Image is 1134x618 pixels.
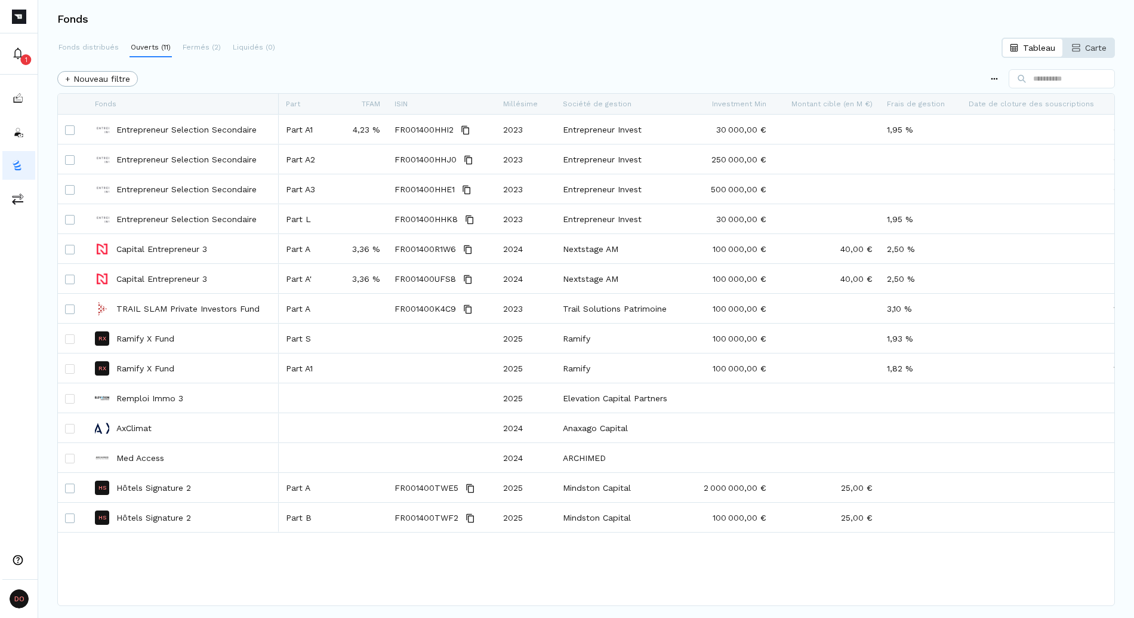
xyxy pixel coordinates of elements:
div: 250 000,00 € [688,144,774,174]
div: 100 000,00 € [688,234,774,263]
span: Part [286,100,300,108]
span: FR001400HHK8 [395,205,458,234]
a: Remploi Immo 3Remploi Immo 3 [95,384,272,412]
div: 2024 [496,234,556,263]
div: 2025 [496,324,556,353]
p: 1 [25,55,27,64]
span: Millésime [503,100,538,108]
div: Mindston Capital [556,503,688,532]
div: Elevation Capital Partners [556,383,688,413]
img: subscriptions [12,93,24,104]
p: HS [98,485,106,491]
span: Frais de gestion [887,100,945,108]
div: Trail Solutions Patrimoine [556,294,688,323]
span: ISIN [395,100,408,108]
button: Fermés (2) [181,38,222,57]
div: Entrepreneur Invest [556,204,688,233]
div: 4,23 % [334,115,387,144]
div: Part A1 [279,353,334,383]
p: Entrepreneur Selection Secondaire [116,153,257,165]
div: 25,00 € [774,473,880,502]
p: Remploi Immo 3 [116,392,183,404]
div: Entrepreneur Invest [556,174,688,204]
div: 3,36 % [334,264,387,293]
a: RXRamify X Fund [95,354,272,382]
span: FR001400R1W6 [395,235,456,264]
button: + Nouveau filtre [57,71,138,87]
div: 100 000,00 € [688,503,774,532]
img: Capital Entrepreneur 3 [95,242,109,256]
p: Hôtels Signature 2 [116,512,191,524]
div: 2 000 000,00 € [688,473,774,502]
button: Ouverts (11) [130,38,172,57]
div: Anaxago Capital [556,413,688,442]
span: Date de cloture des souscriptions [969,100,1094,108]
button: need-help [2,546,35,574]
span: FR001400TWF2 [395,503,458,533]
div: 3,10 % [880,294,962,323]
div: Ramify [556,353,688,383]
span: Montant cible (en M €) [791,100,873,108]
p: Liquidés (0) [233,42,275,53]
img: Med Access [95,451,109,465]
a: subscriptions [2,84,35,113]
div: Part A [279,234,334,263]
span: FR001400HHI2 [395,115,454,144]
img: Entrepreneur Selection Secondaire [95,182,109,196]
div: 2,50 % [880,264,962,293]
div: ARCHIMED [556,443,688,472]
a: commissions [2,185,35,213]
p: Med Access [116,452,164,464]
img: AxClimat [95,421,109,435]
img: TRAIL SLAM Private Investors Fund [95,302,109,316]
p: Ramify X Fund [116,333,174,345]
div: 40,00 € [774,234,880,263]
button: Copy [463,481,477,496]
div: Part A [279,473,334,502]
img: Entrepreneur Selection Secondaire [95,152,109,167]
span: Fonds [95,100,116,108]
img: funds [12,159,24,171]
a: Entrepreneur Selection SecondaireEntrepreneur Selection Secondaire [95,115,272,143]
p: AxClimat [116,422,152,434]
img: Remploi Immo 3 [95,391,109,405]
div: 2023 [496,174,556,204]
img: Picto [12,10,26,24]
span: FR001400K4C9 [395,294,456,324]
div: Entrepreneur Invest [556,115,688,144]
img: Entrepreneur Selection Secondaire [95,122,109,137]
div: Entrepreneur Invest [556,144,688,174]
p: Entrepreneur Selection Secondaire [116,213,257,225]
div: 2,50 % [880,234,962,263]
div: Nextstage AM [556,234,688,263]
div: 30 000,00 € [688,204,774,233]
div: Part A3 [279,174,334,204]
div: 1,93 % [880,324,962,353]
div: 2025 [496,473,556,502]
a: AxClimatAxClimat [95,414,272,442]
button: Copy [461,242,475,257]
div: Part A1 [279,115,334,144]
a: Capital Entrepreneur 3Capital Entrepreneur 3 [95,265,272,293]
span: Investment Min [712,100,766,108]
div: 2025 [496,383,556,413]
p: HS [98,515,106,521]
div: 100 000,00 € [688,294,774,323]
button: investors [2,118,35,146]
span: Société de gestion [563,100,631,108]
button: Copy [463,213,477,227]
div: 2025 [496,353,556,383]
div: 1,82 % [880,353,962,383]
button: Copy [461,272,475,287]
p: Entrepreneur Selection Secondaire [116,183,257,195]
div: 40,00 € [774,264,880,293]
div: Mindston Capital [556,473,688,502]
div: 2023 [496,144,556,174]
img: commissions [12,193,24,205]
img: Entrepreneur Selection Secondaire [95,212,109,226]
button: Liquidés (0) [232,38,276,57]
a: Capital Entrepreneur 3Capital Entrepreneur 3 [95,235,272,263]
div: 2023 [496,115,556,144]
div: 2024 [496,413,556,442]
